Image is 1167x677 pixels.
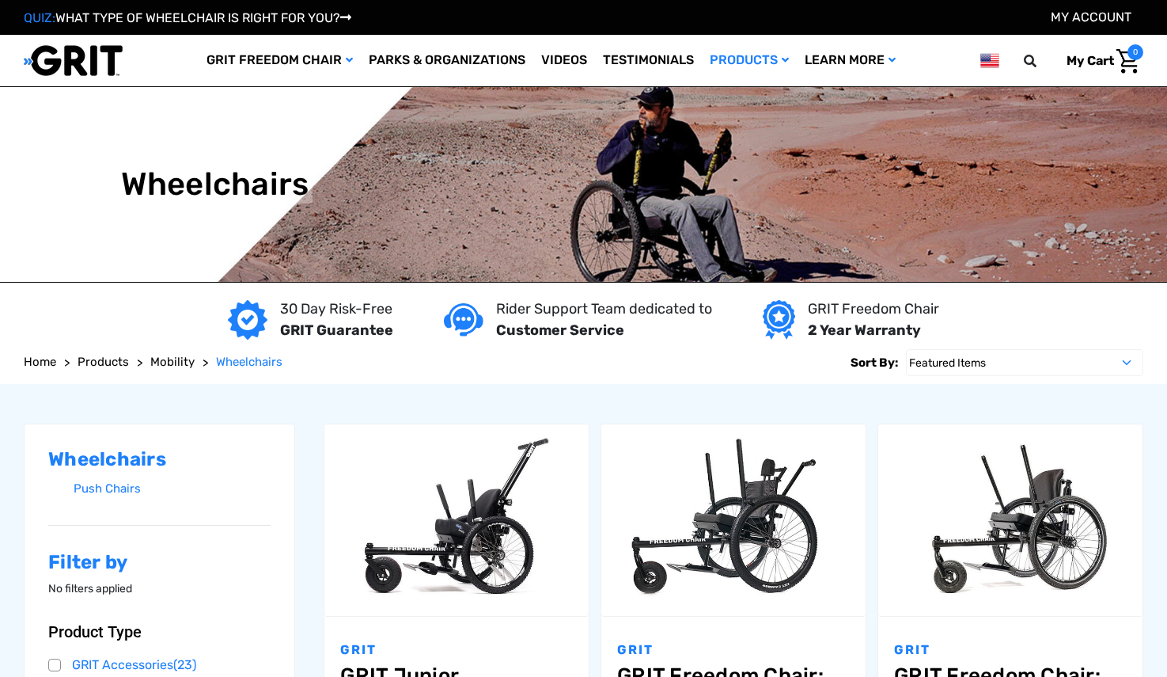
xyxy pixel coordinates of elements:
a: Videos [533,35,595,86]
a: Products [702,35,797,86]
a: Parks & Organizations [361,35,533,86]
img: GRIT All-Terrain Wheelchair and Mobility Equipment [24,44,123,77]
label: Sort By: [851,349,898,376]
button: Product Type [48,622,271,641]
input: Search [1031,44,1055,78]
p: GRIT [894,641,1127,660]
h2: Wheelchairs [48,448,271,471]
img: Customer service [444,303,483,336]
a: Wheelchairs [216,353,282,371]
strong: GRIT Guarantee [280,321,393,339]
img: GRIT Freedom Chair Pro: the Pro model shown including contoured Invacare Matrx seatback, Spinergy... [878,432,1142,608]
img: GRIT Junior: GRIT Freedom Chair all terrain wheelchair engineered specifically for kids [324,432,589,608]
span: Wheelchairs [216,355,282,369]
a: Products [78,353,129,371]
a: GRIT Freedom Chair: Pro,$5,495.00 [878,424,1142,616]
a: Home [24,353,56,371]
img: GRIT Freedom Chair: Spartan [601,432,866,608]
p: GRIT [617,641,850,660]
h1: Wheelchairs [121,165,309,203]
span: QUIZ: [24,10,55,25]
span: Product Type [48,622,142,641]
a: Testimonials [595,35,702,86]
span: Home [24,355,56,369]
h2: Filter by [48,551,271,574]
p: 30 Day Risk-Free [280,299,393,320]
strong: 2 Year Warranty [808,321,921,339]
a: GRIT Freedom Chair: Spartan,$3,995.00 [601,424,866,616]
a: GRIT Junior,$4,995.00 [324,424,589,616]
span: (23) [173,657,196,672]
a: Cart with 0 items [1055,44,1143,78]
a: GRIT Accessories(23) [48,653,271,677]
p: Rider Support Team dedicated to [496,299,712,320]
a: Account [1051,10,1131,25]
img: Year warranty [763,300,795,340]
p: No filters applied [48,580,271,597]
img: us.png [980,51,999,70]
a: Push Chairs [74,477,271,500]
span: My Cart [1067,53,1114,68]
a: Mobility [150,353,195,371]
img: GRIT Guarantee [228,300,267,340]
a: QUIZ:WHAT TYPE OF WHEELCHAIR IS RIGHT FOR YOU? [24,10,351,25]
a: Learn More [797,35,904,86]
img: Cart [1116,49,1139,74]
span: Products [78,355,129,369]
p: GRIT [340,641,573,660]
span: 0 [1127,44,1143,60]
a: GRIT Freedom Chair [199,35,361,86]
p: GRIT Freedom Chair [808,299,939,320]
strong: Customer Service [496,321,624,339]
span: Mobility [150,355,195,369]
